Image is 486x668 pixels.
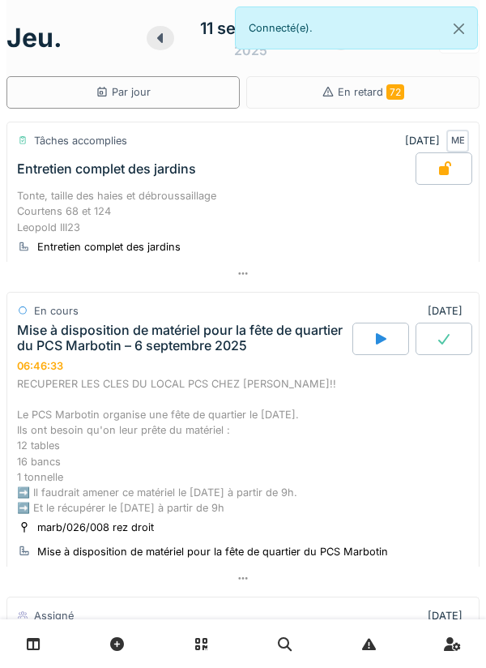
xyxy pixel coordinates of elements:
[17,161,196,177] div: Entretien complet des jardins
[17,323,349,353] div: Mise à disposition de matériel pour la fête de quartier du PCS Marbotin – 6 septembre 2025
[386,84,404,100] span: 72
[34,608,74,623] div: Assigné
[428,303,469,319] div: [DATE]
[428,608,469,623] div: [DATE]
[234,41,267,60] div: 2025
[17,376,469,516] div: RECUPERER LES CLES DU LOCAL PCS CHEZ [PERSON_NAME]!! Le PCS Marbotin organise une fête de quartie...
[235,6,478,49] div: Connecté(e).
[34,133,127,148] div: Tâches accomplies
[338,86,404,98] span: En retard
[441,7,477,50] button: Close
[446,130,469,152] div: ME
[96,84,151,100] div: Par jour
[37,239,181,255] div: Entretien complet des jardins
[17,188,469,235] div: Tonte, taille des haies et débroussaillage Courtens 68 et 124 Leopold III23
[37,520,154,535] div: marb/026/008 rez droit
[6,23,62,54] h1: jeu.
[405,130,469,152] div: [DATE]
[34,303,79,319] div: En cours
[17,360,63,372] div: 06:46:33
[200,16,301,41] div: 11 septembre
[37,544,388,559] div: Mise à disposition de matériel pour la fête de quartier du PCS Marbotin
